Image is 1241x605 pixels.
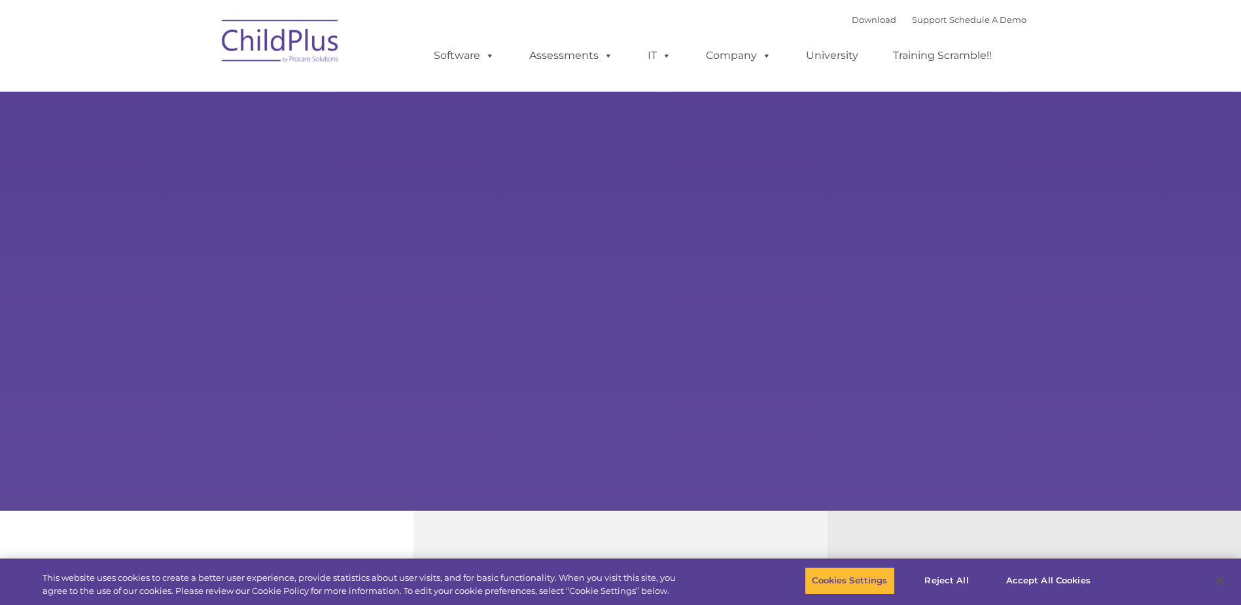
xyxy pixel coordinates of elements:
a: Software [421,43,508,69]
img: ChildPlus by Procare Solutions [215,10,346,76]
a: Company [693,43,784,69]
a: University [793,43,871,69]
a: Assessments [516,43,626,69]
button: Close [1206,566,1234,595]
font: | [852,14,1026,25]
div: This website uses cookies to create a better user experience, provide statistics about user visit... [43,572,682,597]
button: Cookies Settings [805,567,894,595]
a: IT [635,43,684,69]
a: Schedule A Demo [949,14,1026,25]
button: Accept All Cookies [999,567,1098,595]
a: Support [912,14,947,25]
a: Training Scramble!! [880,43,1005,69]
a: Download [852,14,896,25]
button: Reject All [906,567,988,595]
